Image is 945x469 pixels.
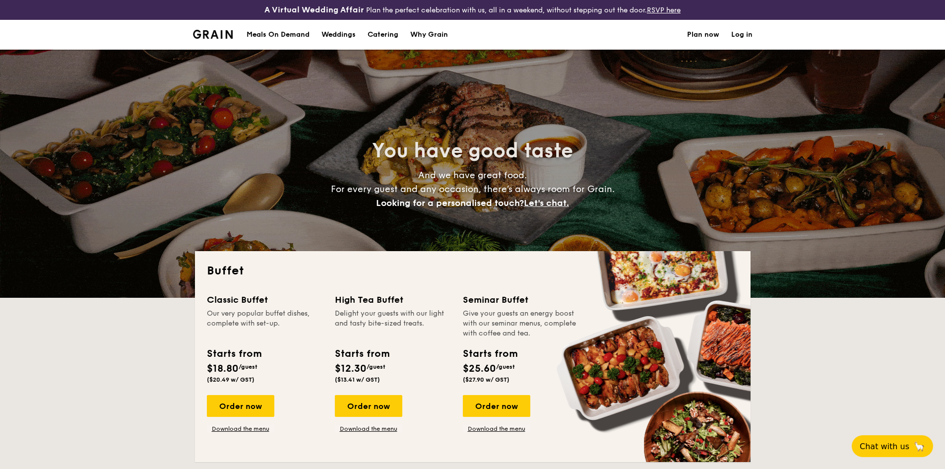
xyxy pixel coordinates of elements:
[463,363,496,375] span: $25.60
[335,309,451,338] div: Delight your guests with our light and tasty bite-sized treats.
[463,309,579,338] div: Give your guests an energy boost with our seminar menus, complete with coffee and tea.
[335,395,402,417] div: Order now
[335,293,451,307] div: High Tea Buffet
[852,435,933,457] button: Chat with us🦙
[368,20,398,50] h1: Catering
[207,363,239,375] span: $18.80
[687,20,719,50] a: Plan now
[463,346,517,361] div: Starts from
[463,425,530,433] a: Download the menu
[207,395,274,417] div: Order now
[264,4,364,16] h4: A Virtual Wedding Affair
[524,198,569,208] span: Let's chat.
[463,376,509,383] span: ($27.90 w/ GST)
[860,442,909,451] span: Chat with us
[207,425,274,433] a: Download the menu
[731,20,753,50] a: Log in
[193,30,233,39] img: Grain
[207,346,261,361] div: Starts from
[913,441,925,452] span: 🦙
[207,309,323,338] div: Our very popular buffet dishes, complete with set-up.
[335,425,402,433] a: Download the menu
[207,263,739,279] h2: Buffet
[207,293,323,307] div: Classic Buffet
[404,20,454,50] a: Why Grain
[367,363,385,370] span: /guest
[207,376,254,383] span: ($20.49 w/ GST)
[463,395,530,417] div: Order now
[239,363,257,370] span: /guest
[315,20,362,50] a: Weddings
[247,20,310,50] div: Meals On Demand
[463,293,579,307] div: Seminar Buffet
[362,20,404,50] a: Catering
[335,376,380,383] span: ($13.41 w/ GST)
[335,346,389,361] div: Starts from
[193,30,233,39] a: Logotype
[335,363,367,375] span: $12.30
[496,363,515,370] span: /guest
[410,20,448,50] div: Why Grain
[647,6,681,14] a: RSVP here
[321,20,356,50] div: Weddings
[187,4,758,16] div: Plan the perfect celebration with us, all in a weekend, without stepping out the door.
[241,20,315,50] a: Meals On Demand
